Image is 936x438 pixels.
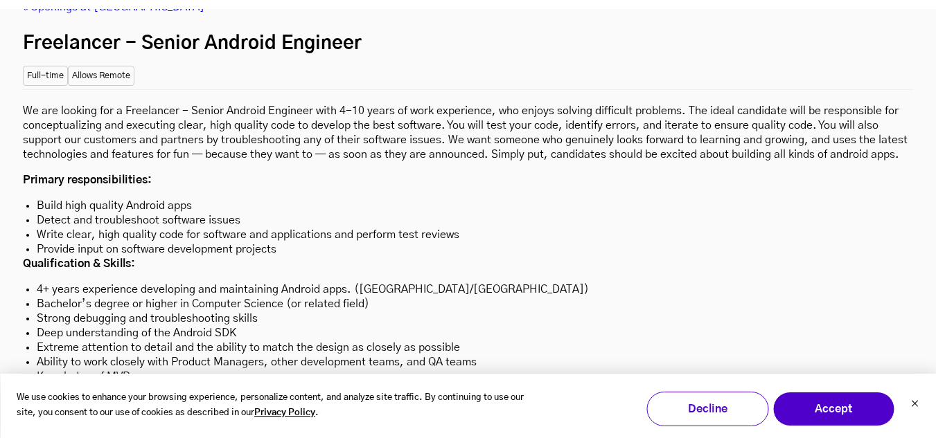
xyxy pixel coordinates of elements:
[772,392,894,426] button: Accept
[37,340,899,355] li: Extreme attention to detail and the ability to match the design as closely as possible
[37,369,899,384] li: Knowledge of MVP
[23,258,135,269] strong: Qualification & Skills:
[37,326,899,340] li: Deep understanding of the Android SDK
[68,66,134,86] small: Allows Remote
[23,66,68,86] small: Full-time
[646,392,768,426] button: Decline
[37,311,899,326] li: Strong debugging and troubleshooting skills
[23,174,152,185] strong: Primary responsibilities:
[910,398,919,412] button: Dismiss cookie banner
[17,390,545,422] p: We use cookies to enhance your browsing experience, personalize content, and analyze site traffic...
[37,355,899,369] li: Ability to work closely with Product Managers, other development teams, and QA teams
[254,405,315,421] a: Privacy Policy
[37,199,899,213] li: Build high quality Android apps
[37,282,899,297] li: 4+ years experience developing and maintaining Android apps. ([GEOGRAPHIC_DATA]/[GEOGRAPHIC_DATA])
[37,297,899,311] li: Bachelor’s degree or higher in Computer Science (or related field)
[23,104,913,162] p: We are looking for a Freelancer - Senior Android Engineer with 4-10 years of work experience, who...
[37,228,899,242] li: Write clear, high quality code for software and applications and perform test reviews
[37,242,899,257] li: Provide input on software development projects
[23,28,913,59] h2: Freelancer - Senior Android Engineer
[37,213,899,228] li: Detect and troubleshoot software issues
